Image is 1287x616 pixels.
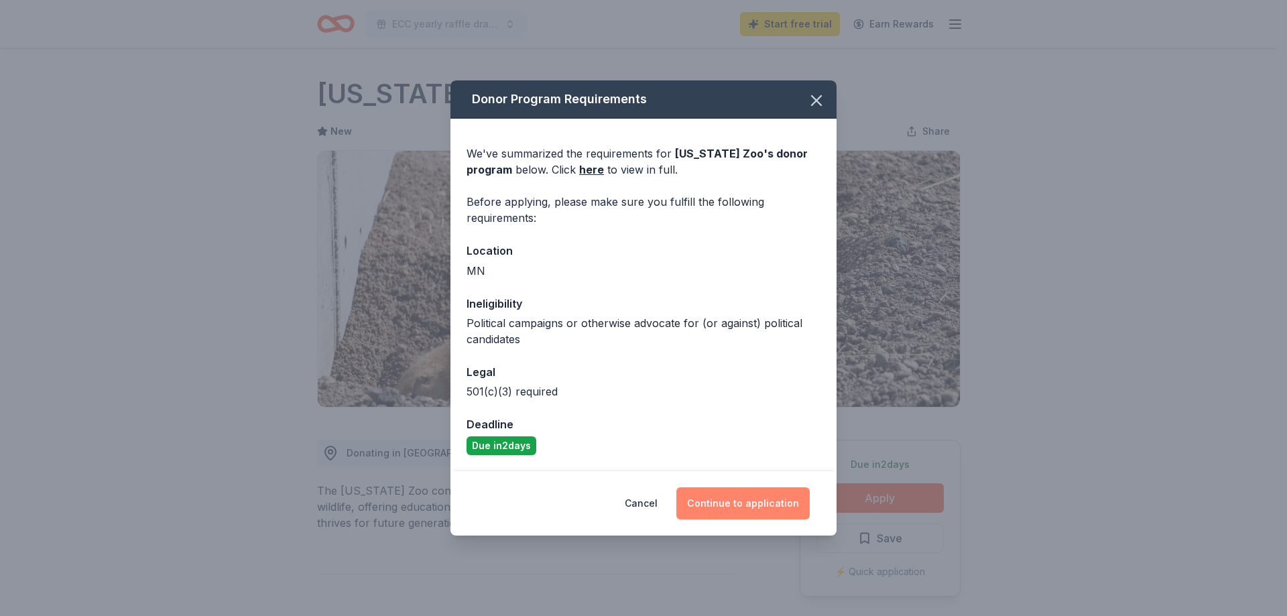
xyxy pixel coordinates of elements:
div: Deadline [467,416,820,433]
div: 501(c)(3) required [467,383,820,399]
div: Donor Program Requirements [450,80,837,119]
div: Political campaigns or otherwise advocate for (or against) political candidates [467,315,820,347]
button: Cancel [625,487,658,519]
button: Continue to application [676,487,810,519]
div: Ineligibility [467,295,820,312]
div: Before applying, please make sure you fulfill the following requirements: [467,194,820,226]
a: here [579,162,604,178]
div: We've summarized the requirements for below. Click to view in full. [467,145,820,178]
div: MN [467,263,820,279]
div: Legal [467,363,820,381]
div: Location [467,242,820,259]
div: Due in 2 days [467,436,536,455]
